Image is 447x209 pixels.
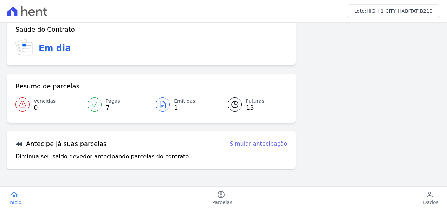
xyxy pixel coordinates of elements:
a: paidParcelas [204,190,241,206]
h3: Saúde do Contrato [15,25,75,34]
a: Emitidas 1 [151,95,219,114]
h3: Resumo de parcelas [15,82,79,90]
span: Vencidas [34,97,56,105]
a: Simular antecipação [229,140,287,148]
h3: Lote: [354,7,433,15]
p: Diminua seu saldo devedor antecipando parcelas do contrato. [15,152,190,161]
a: Vencidas 0 [15,95,83,114]
span: Pagas [106,97,120,105]
span: 13 [246,105,264,110]
span: 1 [174,105,195,110]
span: Dados [423,199,439,206]
span: 7 [106,105,120,110]
i: paid [217,190,225,199]
span: 0 [34,105,56,110]
span: Início [8,199,21,206]
span: HIGH 1 CITY HABITAT B210 [367,8,433,14]
span: Parcelas [212,199,233,206]
i: home [10,190,18,199]
a: personDados [415,190,447,206]
h3: Antecipe já suas parcelas! [15,140,109,148]
i: person [426,190,434,199]
h3: Em dia [39,42,71,55]
span: Emitidas [174,97,195,105]
a: Pagas 7 [83,95,151,114]
span: Futuras [246,97,264,105]
a: Futuras 13 [219,95,287,114]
